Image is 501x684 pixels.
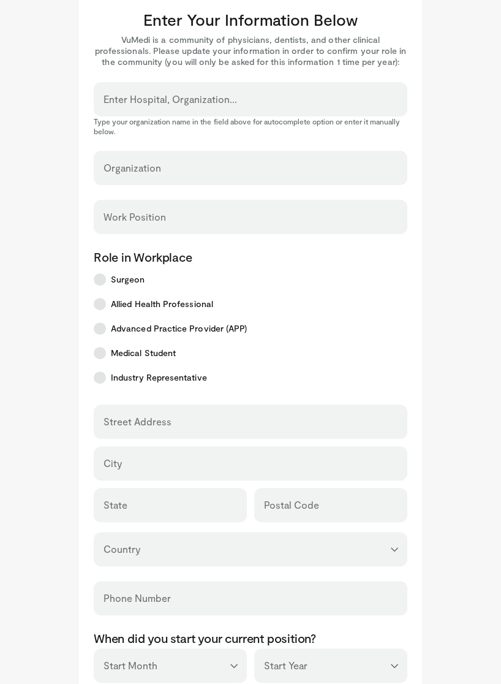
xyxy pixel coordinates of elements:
label: Postal Code [264,493,319,517]
p: Type your organization name in the field above for autocomplete option or enter it manually below. [94,116,407,136]
h3: Enter Your Information Below [94,10,407,29]
span: Surgeon [111,273,145,286]
p: Role in Workplace [94,249,407,265]
span: Advanced Practice Provider (APP) [111,322,247,335]
label: State [104,493,127,517]
label: Phone Number [104,586,171,610]
p: When did you start your current position? [94,630,407,646]
span: Medical Student [111,347,176,359]
p: VuMedi is a community of physicians, dentists, and other clinical professionals. Please update yo... [94,34,407,67]
label: Work Position [104,205,166,229]
label: City [104,451,122,476]
label: Street Address [104,409,171,434]
label: Organization [104,156,161,180]
span: Allied Health Professional [111,298,213,310]
span: Industry Representative [111,371,207,384]
label: Enter Hospital, Organization... [104,87,237,112]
